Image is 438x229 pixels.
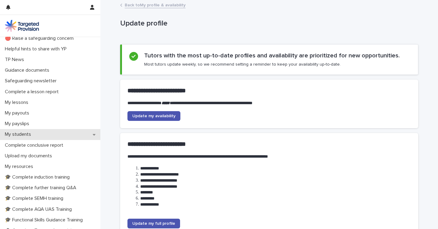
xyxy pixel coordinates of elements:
[132,221,175,226] span: Update my full profile
[2,153,57,159] p: Upload my documents
[2,57,29,63] p: TP News
[2,196,68,201] p: 🎓 Complete SEMH training
[2,100,33,105] p: My lessons
[5,20,39,32] img: M5nRWzHhSzIhMunXDL62
[2,185,81,191] p: 🎓 Complete further training Q&A
[2,121,34,127] p: My payslips
[2,142,68,148] p: Complete conclusive report
[2,207,77,212] p: 🎓 Complete AQA UAS Training
[132,114,176,118] span: Update my availability
[2,217,88,223] p: 🎓 Functional Skills Guidance Training
[2,46,71,52] p: Helpful hints to share with YP
[2,78,61,84] p: Safeguarding newsletter
[2,164,38,169] p: My resources
[2,132,36,137] p: My students
[2,110,34,116] p: My payouts
[2,36,78,41] p: 🔴 Raise a safeguarding concern
[2,67,54,73] p: Guidance documents
[2,89,64,95] p: Complete a lesson report
[2,174,75,180] p: 🎓 Complete induction training
[127,111,180,121] a: Update my availability
[120,19,416,28] p: Update profile
[144,52,400,59] h2: Tutors with the most up-to-date profiles and availability are prioritized for new opportunities.
[125,1,186,8] a: Back toMy profile & availability
[127,219,180,228] a: Update my full profile
[144,62,341,67] p: Most tutors update weekly, so we recommend setting a reminder to keep your availability up-to-date.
